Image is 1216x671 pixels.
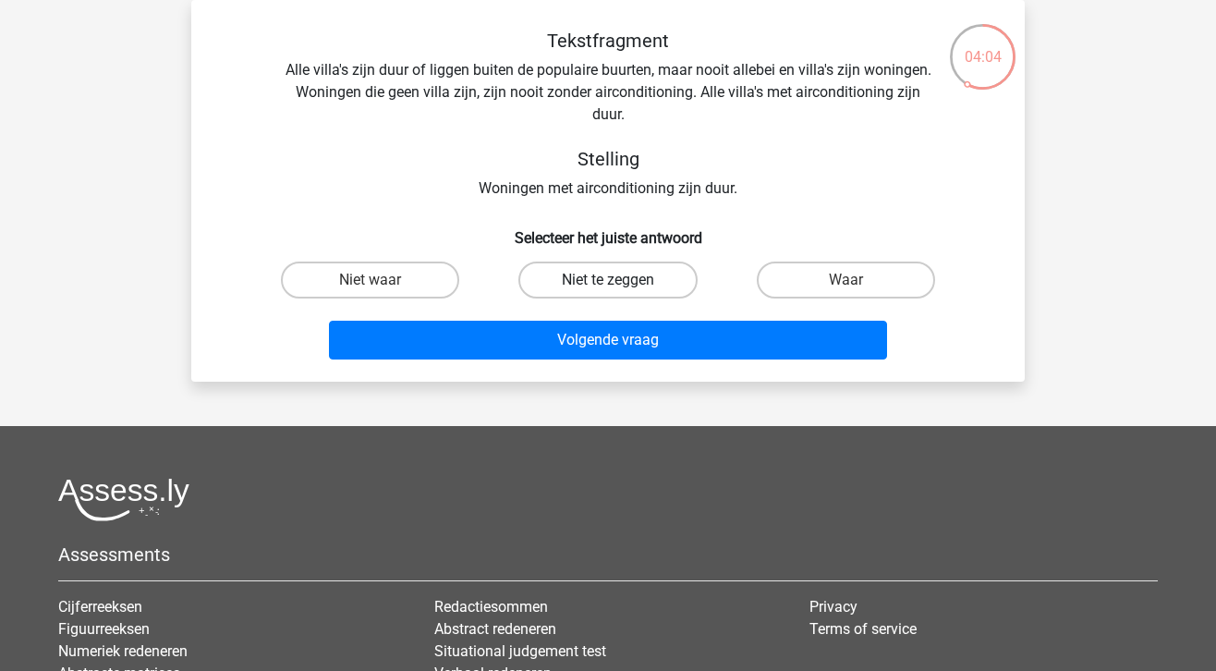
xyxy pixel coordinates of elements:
[280,148,936,170] h5: Stelling
[221,30,995,200] div: Alle villa's zijn duur of liggen buiten de populaire buurten, maar nooit allebei en villa's zijn ...
[58,478,189,521] img: Assessly logo
[281,262,459,299] label: Niet waar
[434,620,556,638] a: Abstract redeneren
[434,642,606,660] a: Situational judgement test
[434,598,548,616] a: Redactiesommen
[809,620,917,638] a: Terms of service
[221,214,995,247] h6: Selecteer het juiste antwoord
[809,598,857,616] a: Privacy
[58,598,142,616] a: Cijferreeksen
[329,321,888,360] button: Volgende vraag
[757,262,935,299] label: Waar
[280,30,936,52] h5: Tekstfragment
[518,262,697,299] label: Niet te zeggen
[58,620,150,638] a: Figuurreeksen
[948,22,1017,68] div: 04:04
[58,642,188,660] a: Numeriek redeneren
[58,543,1158,566] h5: Assessments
